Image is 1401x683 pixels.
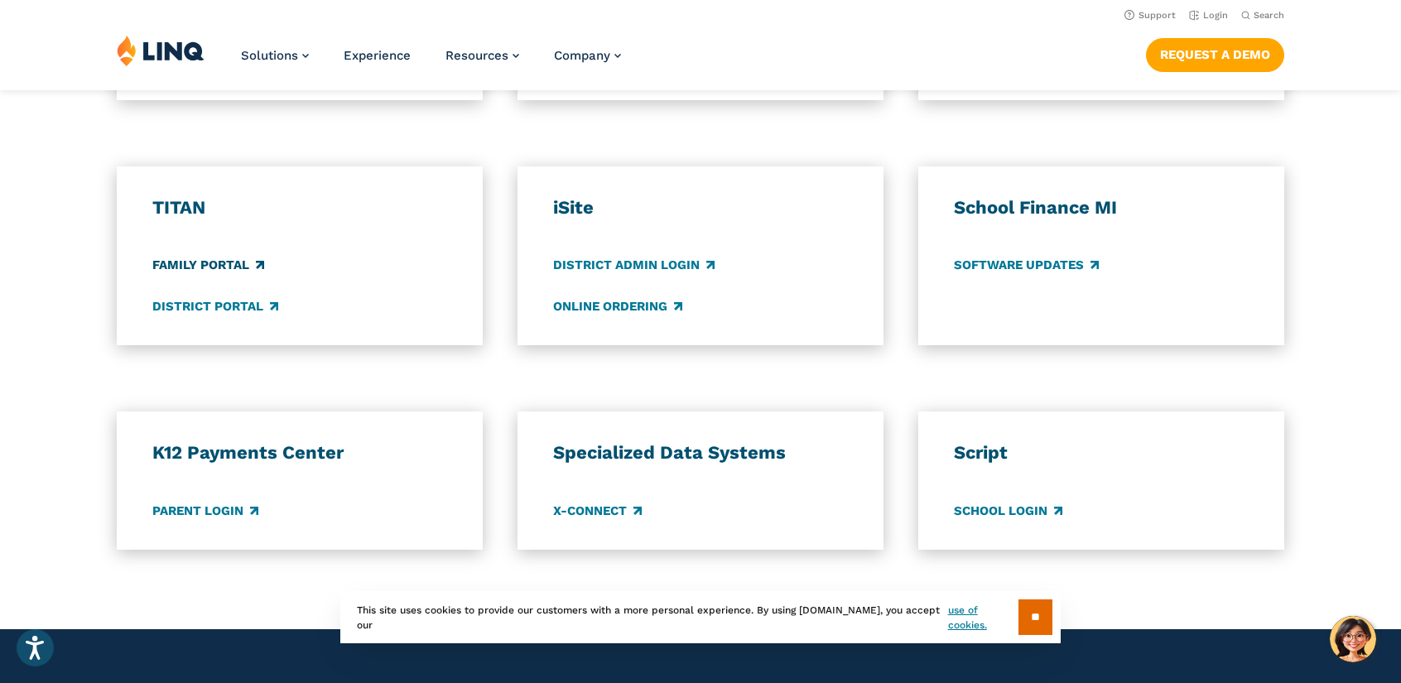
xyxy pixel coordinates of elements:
[554,48,610,63] span: Company
[241,48,298,63] span: Solutions
[954,441,1249,464] h3: Script
[1241,9,1284,22] button: Open Search Bar
[553,502,642,520] a: X-Connect
[1146,38,1284,71] a: Request a Demo
[1189,10,1228,21] a: Login
[241,35,621,89] nav: Primary Navigation
[954,257,1099,275] a: Software Updates
[954,196,1249,219] h3: School Finance MI
[241,48,309,63] a: Solutions
[152,257,264,275] a: Family Portal
[1330,616,1376,662] button: Hello, have a question? Let’s chat.
[553,196,849,219] h3: iSite
[1254,10,1284,21] span: Search
[152,502,258,520] a: Parent Login
[554,48,621,63] a: Company
[117,35,205,66] img: LINQ | K‑12 Software
[445,48,519,63] a: Resources
[1124,10,1176,21] a: Support
[340,591,1061,643] div: This site uses cookies to provide our customers with a more personal experience. By using [DOMAIN...
[152,196,448,219] h3: TITAN
[553,297,682,315] a: Online Ordering
[954,502,1062,520] a: School Login
[445,48,508,63] span: Resources
[553,441,849,464] h3: Specialized Data Systems
[1146,35,1284,71] nav: Button Navigation
[344,48,411,63] a: Experience
[152,441,448,464] h3: K12 Payments Center
[553,257,715,275] a: District Admin Login
[152,297,278,315] a: District Portal
[948,603,1018,632] a: use of cookies.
